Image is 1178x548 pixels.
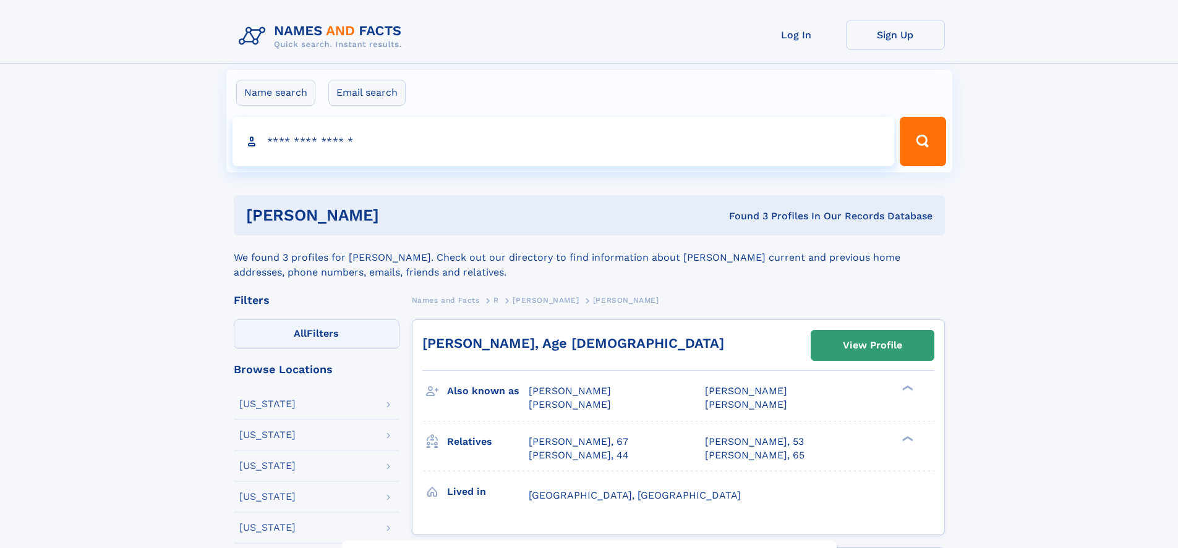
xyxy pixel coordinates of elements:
[412,292,480,308] a: Names and Facts
[234,295,399,306] div: Filters
[811,331,934,360] a: View Profile
[234,20,412,53] img: Logo Names and Facts
[294,327,307,339] span: All
[513,292,579,308] a: [PERSON_NAME]
[422,335,724,351] a: [PERSON_NAME], Age [DEMOGRAPHIC_DATA]
[593,296,659,305] span: [PERSON_NAME]
[705,449,805,462] a: [PERSON_NAME], 65
[705,435,804,449] a: [PERSON_NAME], 53
[239,430,296,440] div: [US_STATE]
[239,523,296,533] div: [US_STATE]
[328,80,406,106] label: Email search
[899,384,914,392] div: ❯
[234,235,945,280] div: We found 3 profiles for [PERSON_NAME]. Check out our directory to find information about [PERSON_...
[447,381,529,402] h3: Also known as
[239,492,296,502] div: [US_STATE]
[529,489,741,501] span: [GEOGRAPHIC_DATA], [GEOGRAPHIC_DATA]
[529,449,629,462] a: [PERSON_NAME], 44
[529,435,628,449] a: [PERSON_NAME], 67
[899,434,914,442] div: ❯
[493,296,499,305] span: R
[239,399,296,409] div: [US_STATE]
[236,80,315,106] label: Name search
[529,398,611,410] span: [PERSON_NAME]
[529,385,611,397] span: [PERSON_NAME]
[234,364,399,375] div: Browse Locations
[705,385,787,397] span: [PERSON_NAME]
[843,331,902,360] div: View Profile
[234,319,399,349] label: Filters
[513,296,579,305] span: [PERSON_NAME]
[846,20,945,50] a: Sign Up
[246,208,554,223] h1: [PERSON_NAME]
[554,209,933,223] div: Found 3 Profiles In Our Records Database
[239,461,296,471] div: [US_STATE]
[747,20,846,50] a: Log In
[447,431,529,452] h3: Relatives
[705,398,787,410] span: [PERSON_NAME]
[233,117,895,166] input: search input
[900,117,945,166] button: Search Button
[493,292,499,308] a: R
[447,481,529,502] h3: Lived in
